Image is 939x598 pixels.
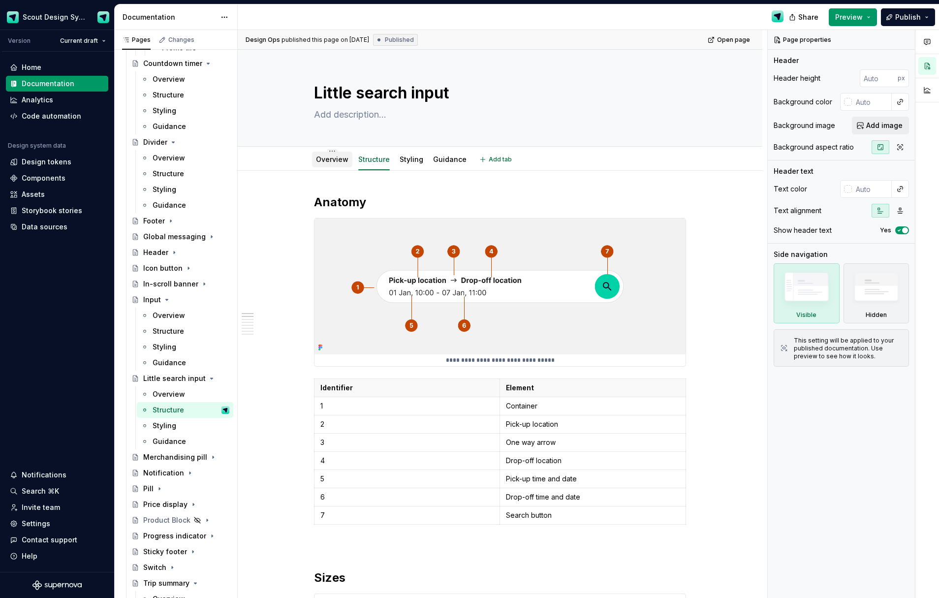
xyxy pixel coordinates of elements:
[6,203,108,219] a: Storybook stories
[774,56,799,65] div: Header
[137,87,233,103] a: Structure
[22,519,50,529] div: Settings
[153,153,185,163] div: Overview
[6,154,108,170] a: Design tokens
[143,248,168,257] div: Header
[6,92,108,108] a: Analytics
[844,263,909,323] div: Hidden
[798,12,818,22] span: Share
[143,59,202,68] div: Countdown timer
[143,137,167,147] div: Divider
[866,121,903,130] span: Add image
[320,474,494,484] p: 5
[400,155,423,163] a: Styling
[137,339,233,355] a: Styling
[137,71,233,87] a: Overview
[22,206,82,216] div: Storybook stories
[153,169,184,179] div: Structure
[127,560,233,575] a: Switch
[312,81,684,105] textarea: Little search input
[143,452,207,462] div: Merchandising pill
[153,311,185,320] div: Overview
[852,180,892,198] input: Auto
[137,308,233,323] a: Overview
[143,263,183,273] div: Icon button
[506,383,680,393] p: Element
[153,200,186,210] div: Guidance
[143,500,188,509] div: Price display
[6,516,108,532] a: Settings
[127,229,233,245] a: Global messaging
[153,74,185,84] div: Overview
[314,194,686,210] h2: Anatomy
[835,12,863,22] span: Preview
[60,37,98,45] span: Current draft
[796,311,816,319] div: Visible
[56,34,110,48] button: Current draft
[6,219,108,235] a: Data sources
[137,402,233,418] a: StructureDesign Ops
[153,358,186,368] div: Guidance
[866,311,887,319] div: Hidden
[774,225,832,235] div: Show header text
[852,93,892,111] input: Auto
[6,60,108,75] a: Home
[774,121,835,130] div: Background image
[137,103,233,119] a: Styling
[143,531,206,541] div: Progress indicator
[8,37,31,45] div: Version
[22,111,81,121] div: Code automation
[143,468,184,478] div: Notification
[143,484,154,494] div: Pill
[895,12,921,22] span: Publish
[506,456,680,466] p: Drop-off location
[127,134,233,150] a: Divider
[246,36,280,44] span: Design Ops
[137,197,233,213] a: Guidance
[143,563,166,572] div: Switch
[358,155,390,163] a: Structure
[122,36,151,44] div: Pages
[153,421,176,431] div: Styling
[22,79,74,89] div: Documentation
[22,503,60,512] div: Invite team
[476,153,516,166] button: Add tab
[7,11,19,23] img: e611c74b-76fc-4ef0-bafa-dc494cd4cb8a.png
[6,187,108,202] a: Assets
[506,419,680,429] p: Pick-up location
[396,149,427,169] div: Styling
[6,170,108,186] a: Components
[282,36,369,44] div: published this page on [DATE]
[354,149,394,169] div: Structure
[320,510,494,520] p: 7
[127,575,233,591] a: Trip summary
[137,323,233,339] a: Structure
[137,355,233,371] a: Guidance
[137,182,233,197] a: Styling
[506,474,680,484] p: Pick-up time and date
[143,216,165,226] div: Footer
[123,12,216,22] div: Documentation
[153,326,184,336] div: Structure
[489,156,512,163] span: Add tab
[829,8,877,26] button: Preview
[506,401,680,411] p: Container
[143,547,187,557] div: Sticky footer
[774,206,821,216] div: Text alignment
[860,69,898,87] input: Auto
[127,544,233,560] a: Sticky footer
[143,295,161,305] div: Input
[127,245,233,260] a: Header
[23,12,86,22] div: Scout Design System
[316,155,348,163] a: Overview
[127,56,233,71] a: Countdown timer
[6,76,108,92] a: Documentation
[22,189,45,199] div: Assets
[153,90,184,100] div: Structure
[320,438,494,447] p: 3
[774,166,814,176] div: Header text
[127,371,233,386] a: Little search input
[6,500,108,515] a: Invite team
[221,406,229,414] img: Design Ops
[772,10,783,22] img: Design Ops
